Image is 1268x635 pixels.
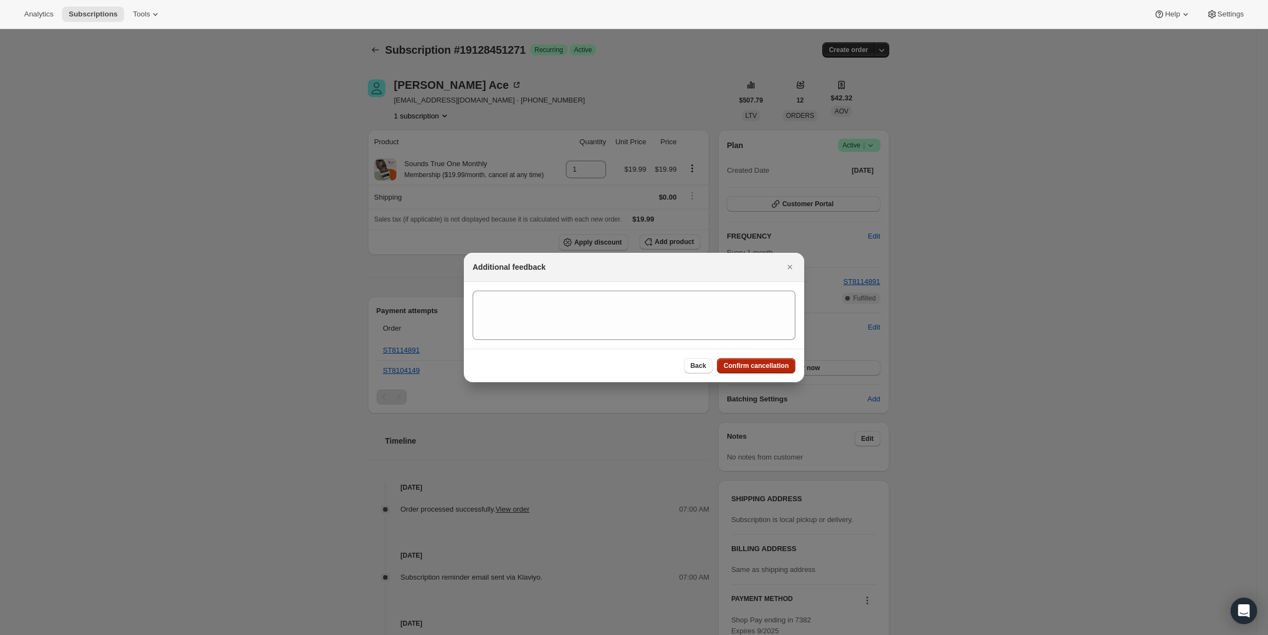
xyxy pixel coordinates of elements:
[18,7,60,22] button: Analytics
[24,10,53,19] span: Analytics
[1200,7,1250,22] button: Settings
[691,361,706,370] span: Back
[133,10,150,19] span: Tools
[782,259,798,275] button: Close
[1231,598,1257,624] div: Open Intercom Messenger
[1217,10,1244,19] span: Settings
[69,10,117,19] span: Subscriptions
[126,7,167,22] button: Tools
[1165,10,1180,19] span: Help
[62,7,124,22] button: Subscriptions
[723,361,789,370] span: Confirm cancellation
[717,358,795,373] button: Confirm cancellation
[684,358,713,373] button: Back
[1147,7,1197,22] button: Help
[473,262,546,273] h2: Additional feedback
